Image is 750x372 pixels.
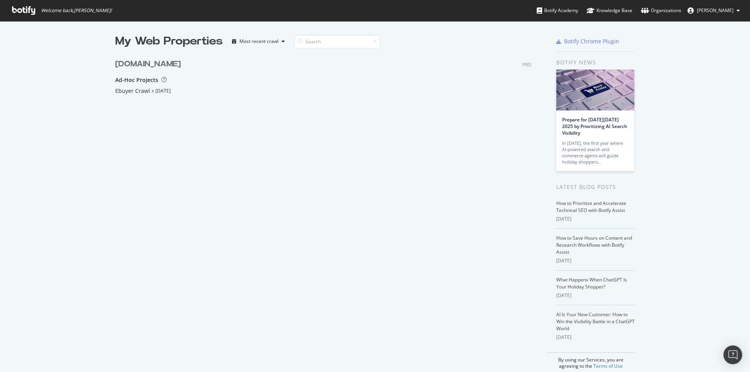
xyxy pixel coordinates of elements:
[155,87,171,94] a: [DATE]
[229,35,288,48] button: Most recent crawl
[239,39,279,44] div: Most recent crawl
[556,334,635,341] div: [DATE]
[562,116,627,136] a: Prepare for [DATE][DATE] 2025 by Prioritizing AI Search Visibility
[556,257,635,264] div: [DATE]
[564,37,619,45] div: Botify Chrome Plugin
[556,69,634,110] img: Prepare for Black Friday 2025 by Prioritizing AI Search Visibility
[556,37,619,45] a: Botify Chrome Plugin
[562,140,629,165] div: In [DATE], the first year where AI-powered search and commerce agents will guide holiday shoppers…
[593,363,623,369] a: Terms of Use
[115,59,181,70] div: [DOMAIN_NAME]
[115,34,223,49] div: My Web Properties
[587,7,632,14] div: Knowledge Base
[556,58,635,67] div: Botify news
[723,345,742,364] div: Open Intercom Messenger
[522,61,531,68] div: PRO
[115,49,537,159] div: grid
[115,87,150,95] a: Ebuyer Crawl
[556,235,632,255] a: How to Save Hours on Content and Research Workflows with Botify Assist
[546,352,635,369] div: By using our Services, you are agreeing to the
[556,276,627,290] a: What Happens When ChatGPT Is Your Holiday Shopper?
[556,292,635,299] div: [DATE]
[556,311,635,332] a: AI Is Your New Customer: How to Win the Visibility Battle in a ChatGPT World
[115,76,158,84] div: Ad-Hoc Projects
[41,7,112,14] span: Welcome back, [PERSON_NAME] !
[556,215,635,222] div: [DATE]
[556,183,635,191] div: Latest Blog Posts
[641,7,681,14] div: Organizations
[556,200,626,214] a: How to Prioritize and Accelerate Technical SEO with Botify Assist
[681,4,746,17] button: [PERSON_NAME]
[697,7,734,14] span: Harry Williams
[294,35,380,48] input: Search
[537,7,578,14] div: Botify Academy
